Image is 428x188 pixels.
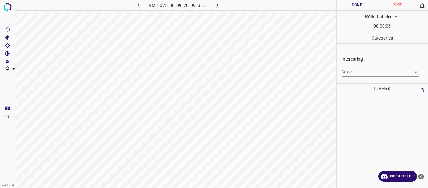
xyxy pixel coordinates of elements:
p: 00 [373,23,378,30]
div: Labeler [377,12,399,21]
p: 00 [380,23,385,30]
p: 06 [386,23,391,30]
p: Labels 0 [338,84,426,94]
a: Need Help ? [378,171,417,182]
div: 4.3.6-dev2 [1,183,16,188]
h6: VM_2025_08_09_20_09_38_111_04.gif [149,2,207,10]
img: logo [2,2,13,13]
div: : : [373,23,391,33]
button: close-help [417,171,425,182]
